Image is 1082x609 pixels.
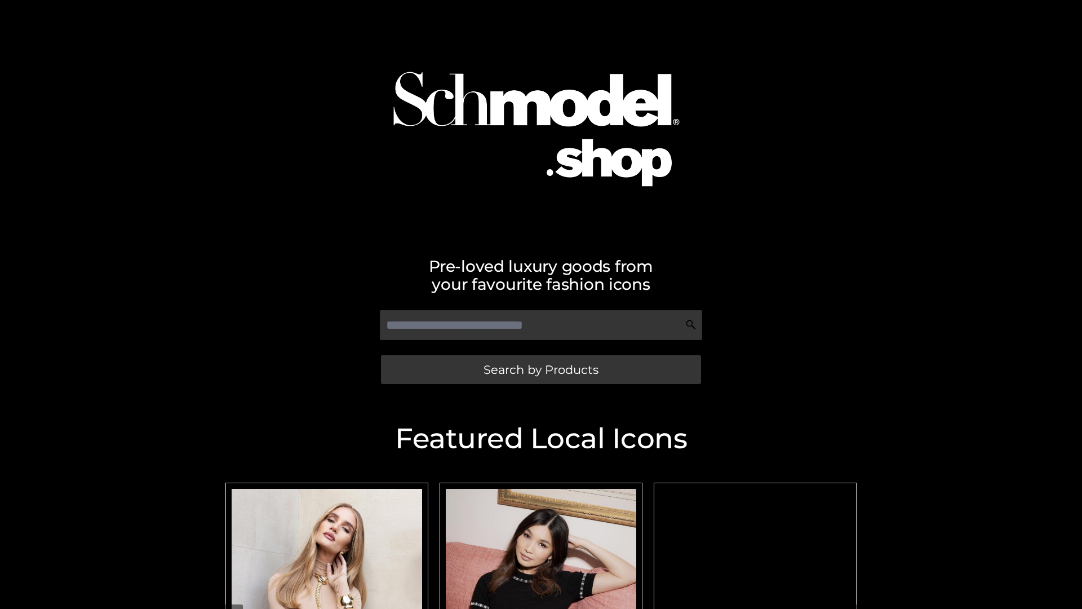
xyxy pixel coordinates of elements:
[220,425,862,453] h2: Featured Local Icons​
[685,319,697,330] img: Search Icon
[220,257,862,293] h2: Pre-loved luxury goods from your favourite fashion icons
[381,355,701,384] a: Search by Products
[484,364,598,376] span: Search by Products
